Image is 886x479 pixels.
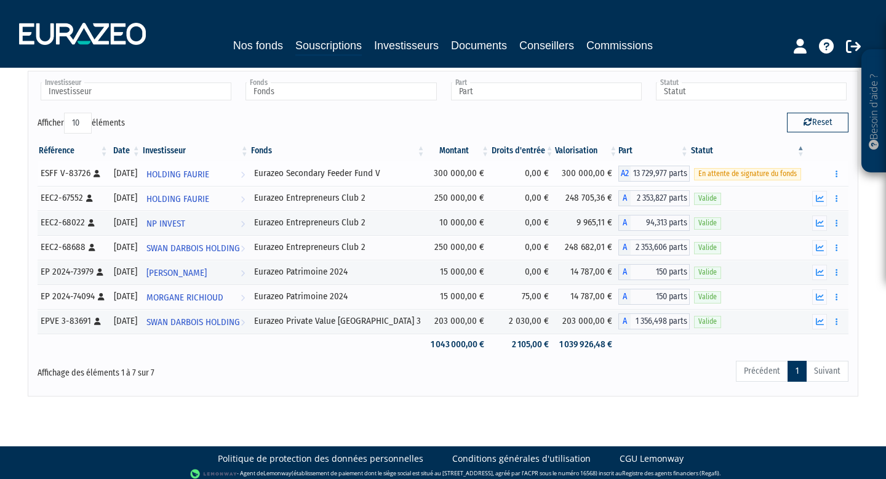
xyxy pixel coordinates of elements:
[618,264,631,280] span: A
[146,262,207,284] span: [PERSON_NAME]
[690,140,806,161] th: Statut : activer pour trier la colonne par ordre d&eacute;croissant
[41,241,105,254] div: EEC2-68688
[241,286,245,309] i: Voir l'investisseur
[867,56,881,167] p: Besoin d'aide ?
[241,212,245,235] i: Voir l'investisseur
[114,216,137,229] div: [DATE]
[555,260,619,284] td: 14 787,00 €
[555,334,619,355] td: 1 039 926,48 €
[146,286,223,309] span: MORGANE RICHIOUD
[146,212,185,235] span: NP INVEST
[142,186,250,211] a: HOLDING FAURIE
[426,140,491,161] th: Montant: activer pour trier la colonne par ordre croissant
[555,186,619,211] td: 248 705,36 €
[490,260,555,284] td: 0,00 €
[233,37,283,54] a: Nos fonds
[241,262,245,284] i: Voir l'investisseur
[490,186,555,211] td: 0,00 €
[88,219,95,227] i: [Français] Personne physique
[618,166,631,182] span: A2
[41,265,105,278] div: EP 2024-73979
[622,469,719,477] a: Registre des agents financiers (Regafi)
[263,469,292,477] a: Lemonway
[41,216,105,229] div: EEC2-68022
[694,316,721,328] span: Valide
[618,215,690,231] div: A - Eurazeo Entrepreneurs Club 2
[241,188,245,211] i: Voir l'investisseur
[451,37,507,54] a: Documents
[146,311,240,334] span: SWAN DARBOIS HOLDING
[38,140,110,161] th: Référence : activer pour trier la colonne par ordre croissant
[114,241,137,254] div: [DATE]
[426,309,491,334] td: 203 000,00 €
[694,291,721,303] span: Valide
[555,284,619,309] td: 14 787,00 €
[555,140,619,161] th: Valorisation: activer pour trier la colonne par ordre croissant
[254,216,422,229] div: Eurazeo Entrepreneurs Club 2
[694,242,721,254] span: Valide
[490,211,555,235] td: 0,00 €
[631,190,690,206] span: 2 353,827 parts
[295,37,362,56] a: Souscriptions
[19,23,146,45] img: 1732889491-logotype_eurazeo_blanc_rvb.png
[631,264,690,280] span: 150 parts
[490,334,555,355] td: 2 105,00 €
[41,315,105,328] div: EPVE 3-83691
[426,284,491,309] td: 15 000,00 €
[426,186,491,211] td: 250 000,00 €
[97,268,103,276] i: [Français] Personne physique
[114,191,137,204] div: [DATE]
[94,170,100,177] i: [Français] Personne physique
[64,113,92,134] select: Afficheréléments
[142,309,250,334] a: SWAN DARBOIS HOLDING
[618,190,631,206] span: A
[114,167,137,180] div: [DATE]
[694,217,721,229] span: Valide
[426,161,491,186] td: 300 000,00 €
[241,163,245,186] i: Voir l'investisseur
[631,166,690,182] span: 13 729,977 parts
[618,289,690,305] div: A - Eurazeo Patrimoine 2024
[555,235,619,260] td: 248 682,01 €
[89,244,95,251] i: [Français] Personne physique
[618,140,690,161] th: Part: activer pour trier la colonne par ordre croissant
[110,140,142,161] th: Date: activer pour trier la colonne par ordre croissant
[254,241,422,254] div: Eurazeo Entrepreneurs Club 2
[38,360,365,379] div: Affichage des éléments 1 à 7 sur 7
[218,453,423,465] a: Politique de protection des données personnelles
[98,293,105,300] i: [Français] Personne physique
[254,290,422,303] div: Eurazeo Patrimoine 2024
[618,289,631,305] span: A
[114,315,137,328] div: [DATE]
[114,290,137,303] div: [DATE]
[490,235,555,260] td: 0,00 €
[618,166,690,182] div: A2 - Eurazeo Secondary Feeder Fund V
[618,313,631,329] span: A
[631,239,690,256] span: 2 353,606 parts
[631,289,690,305] span: 150 parts
[94,318,101,325] i: [Français] Personne physique
[41,191,105,204] div: EEC2-67552
[142,161,250,186] a: HOLDING FAURIE
[41,290,105,303] div: EP 2024-74094
[452,453,591,465] a: Conditions générales d'utilisation
[426,211,491,235] td: 10 000,00 €
[618,190,690,206] div: A - Eurazeo Entrepreneurs Club 2
[694,267,721,278] span: Valide
[426,235,491,260] td: 250 000,00 €
[555,211,619,235] td: 9 965,11 €
[788,361,807,382] a: 1
[142,140,250,161] th: Investisseur: activer pour trier la colonne par ordre croissant
[620,453,684,465] a: CGU Lemonway
[146,163,209,186] span: HOLDING FAURIE
[490,309,555,334] td: 2 030,00 €
[241,311,245,334] i: Voir l'investisseur
[618,239,631,256] span: A
[114,265,137,278] div: [DATE]
[618,239,690,256] div: A - Eurazeo Entrepreneurs Club 2
[254,191,422,204] div: Eurazeo Entrepreneurs Club 2
[241,237,245,260] i: Voir l'investisseur
[254,315,422,328] div: Eurazeo Private Value [GEOGRAPHIC_DATA] 3
[490,161,555,186] td: 0,00 €
[631,215,690,231] span: 94,313 parts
